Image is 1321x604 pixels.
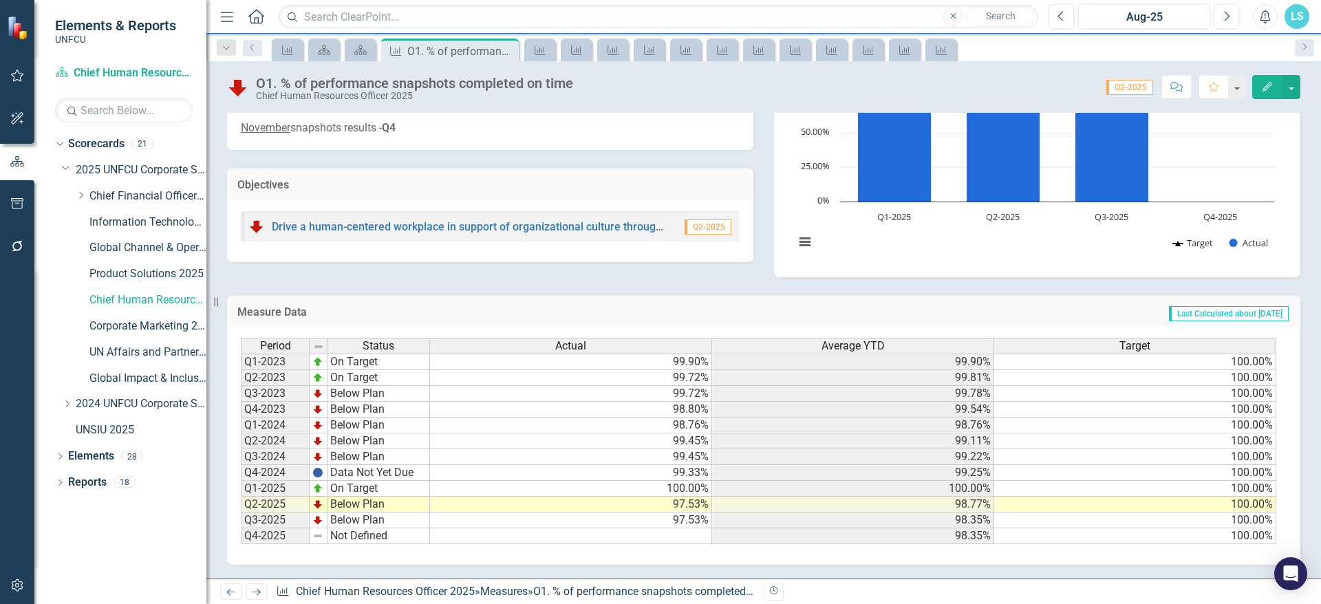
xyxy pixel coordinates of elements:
img: 8DAGhfEEPCf229AAAAAElFTkSuQmCC [312,530,323,541]
td: Below Plan [327,402,430,418]
div: Chart. Highcharts interactive chart. [788,57,1287,263]
td: 99.45% [430,433,712,449]
td: Q3-2024 [241,449,310,465]
path: Q3-2025, 97.53. Actual. [1075,67,1149,202]
h3: Objectives [237,179,743,191]
img: zOikAAAAAElFTkSuQmCC [312,483,323,494]
div: 21 [131,138,153,150]
td: Not Defined [327,528,430,544]
img: ClearPoint Strategy [7,16,31,40]
td: 97.53% [430,513,712,528]
td: 99.72% [430,370,712,386]
strong: Q4 [382,121,396,134]
td: 99.22% [712,449,994,465]
td: 99.33% [430,465,712,481]
td: 98.77% [712,497,994,513]
td: 100.00% [430,481,712,497]
td: 100.00% [994,497,1276,513]
a: Product Solutions 2025 [89,266,206,282]
td: On Target [327,481,430,497]
a: Chief Human Resources Officer 2025 [89,292,206,308]
td: 99.54% [712,402,994,418]
td: On Target [327,354,430,370]
td: 99.72% [430,386,712,402]
td: Below Plan [327,433,430,449]
div: Open Intercom Messenger [1274,557,1307,590]
td: Below Plan [327,513,430,528]
a: Information Technology & Security 2025 [89,215,206,230]
a: Measures [480,585,528,598]
span: Period [260,340,291,352]
td: Q4-2025 [241,528,310,544]
td: 100.00% [994,386,1276,402]
a: Chief Financial Officer 2025 [89,188,206,204]
td: On Target [327,370,430,386]
button: Show Target [1173,237,1214,249]
td: Q3-2023 [241,386,310,402]
td: Data Not Yet Due [327,465,430,481]
img: TnMDeAgwAPMxUmUi88jYAAAAAElFTkSuQmCC [312,388,323,399]
td: 100.00% [994,513,1276,528]
div: 28 [121,451,143,462]
a: Drive a human-centered workplace in support of organizational culture through strategy and execution [272,220,777,233]
td: 100.00% [994,354,1276,370]
a: Chief Human Resources Officer 2025 [55,65,193,81]
svg: Interactive chart [788,57,1281,263]
td: 99.81% [712,370,994,386]
td: 98.35% [712,513,994,528]
td: 100.00% [994,481,1276,497]
img: Below Plan [227,76,249,98]
span: Average YTD [821,340,885,352]
button: View chart menu, Chart [795,233,815,252]
h3: Measure Data [237,306,621,319]
td: Q2-2023 [241,370,310,386]
td: 100.00% [712,481,994,497]
div: » » [276,584,753,600]
td: 100.00% [994,528,1276,544]
td: 100.00% [994,449,1276,465]
text: 50.00% [801,125,830,138]
input: Search ClearPoint... [279,5,1038,29]
div: O1. % of performance snapshots completed on time [256,76,573,91]
path: Q1-2025, 100. Actual. [858,64,932,202]
img: TnMDeAgwAPMxUmUi88jYAAAAAElFTkSuQmCC [312,420,323,431]
td: Below Plan [327,418,430,433]
button: Search [966,7,1035,26]
a: 2024 UNFCU Corporate Scorecard [76,396,206,412]
div: 18 [114,477,136,488]
td: 99.90% [430,354,712,370]
button: Show Actual [1229,237,1268,249]
img: zOikAAAAAElFTkSuQmCC [312,372,323,383]
img: TnMDeAgwAPMxUmUi88jYAAAAAElFTkSuQmCC [312,515,323,526]
div: O1. % of performance snapshots completed on time [533,585,785,598]
a: Corporate Marketing 2025 [89,319,206,334]
a: Elements [68,449,114,464]
text: Q2-2025 [986,211,1020,223]
td: 100.00% [994,465,1276,481]
span: Target [1119,340,1150,352]
td: 98.80% [430,402,712,418]
td: Q2-2024 [241,433,310,449]
td: 99.25% [712,465,994,481]
img: BgCOk07PiH71IgAAAABJRU5ErkJggg== [312,467,323,478]
img: TnMDeAgwAPMxUmUi88jYAAAAAElFTkSuQmCC [312,435,323,446]
img: TnMDeAgwAPMxUmUi88jYAAAAAElFTkSuQmCC [312,404,323,415]
td: Q4-2024 [241,465,310,481]
td: 98.35% [712,528,994,544]
text: Q4-2025 [1203,211,1237,223]
span: Search [986,10,1016,21]
td: 99.11% [712,433,994,449]
button: LS [1285,4,1309,29]
a: UNSIU 2025 [76,422,206,438]
td: 100.00% [994,433,1276,449]
path: Q2-2025, 97.53. Actual. [967,67,1040,202]
td: 100.00% [994,370,1276,386]
td: 100.00% [994,418,1276,433]
img: TnMDeAgwAPMxUmUi88jYAAAAAElFTkSuQmCC [312,451,323,462]
text: 25.00% [801,160,830,172]
span: Status [363,340,394,352]
u: November [241,121,290,134]
td: Q4-2023 [241,402,310,418]
a: Global Impact & Inclusion 2025 [89,371,206,387]
text: Q3-2025 [1095,211,1128,223]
